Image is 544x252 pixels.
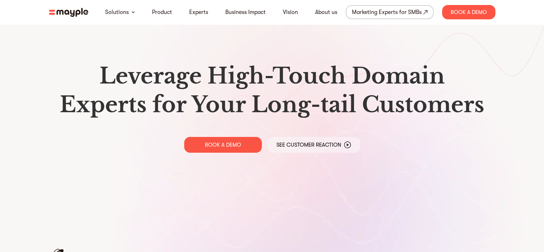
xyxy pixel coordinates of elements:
[189,8,208,16] a: Experts
[283,8,298,16] a: Vision
[346,5,433,19] a: Marketing Experts for SMBs
[152,8,172,16] a: Product
[276,141,341,148] p: See Customer Reaction
[184,137,262,153] a: BOOK A DEMO
[225,8,266,16] a: Business Impact
[105,8,129,16] a: Solutions
[352,7,422,17] div: Marketing Experts for SMBs
[55,62,490,119] h1: Leverage High-Touch Domain Experts for Your Long-tail Customers
[315,8,337,16] a: About us
[132,11,135,13] img: arrow-down
[205,141,241,148] p: BOOK A DEMO
[268,137,360,153] a: See Customer Reaction
[49,8,88,17] img: mayple-logo
[442,5,495,19] div: Book A Demo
